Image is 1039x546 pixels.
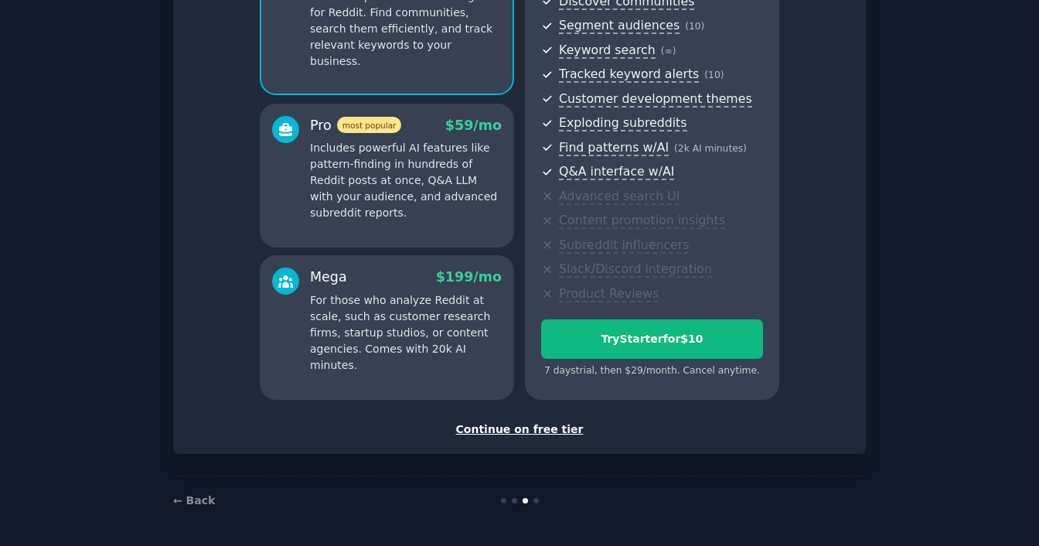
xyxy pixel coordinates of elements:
[704,70,724,80] span: ( 10 )
[674,143,747,154] span: ( 2k AI minutes )
[310,116,401,135] div: Pro
[559,140,669,156] span: Find patterns w/AI
[559,115,686,131] span: Exploding subreddits
[685,21,704,32] span: ( 10 )
[559,213,725,229] span: Content promotion insights
[541,319,763,359] button: TryStarterfor$10
[436,269,502,285] span: $ 199 /mo
[310,268,347,287] div: Mega
[337,117,402,133] span: most popular
[173,494,215,507] a: ← Back
[541,364,763,378] div: 7 days trial, then $ 29 /month . Cancel anytime.
[661,46,676,56] span: ( ∞ )
[189,421,850,438] div: Continue on free tier
[559,237,689,254] span: Subreddit influencers
[310,140,502,221] p: Includes powerful AI features like pattern-finding in hundreds of Reddit posts at once, Q&A LLM w...
[559,189,680,205] span: Advanced search UI
[542,331,762,347] div: Try Starter for $10
[559,43,656,59] span: Keyword search
[559,261,712,278] span: Slack/Discord integration
[310,292,502,374] p: For those who analyze Reddit at scale, such as customer research firms, startup studios, or conte...
[445,118,502,133] span: $ 59 /mo
[559,164,674,180] span: Q&A interface w/AI
[559,18,680,34] span: Segment audiences
[559,286,659,302] span: Product Reviews
[559,91,752,107] span: Customer development themes
[559,67,699,83] span: Tracked keyword alerts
